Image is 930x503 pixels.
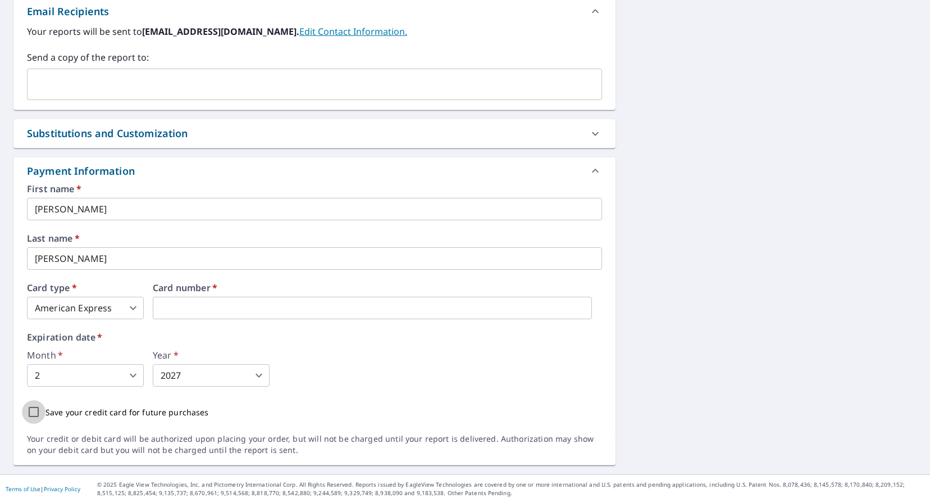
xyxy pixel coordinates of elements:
label: Send a copy of the report to: [27,51,602,64]
label: Card number [153,283,602,292]
p: Save your credit card for future purchases [45,406,209,418]
label: Year [153,351,270,360]
div: Payment Information [27,164,139,179]
label: Last name [27,234,602,243]
label: Month [27,351,144,360]
a: Terms of Use [6,485,40,493]
div: Substitutions and Customization [13,119,616,148]
div: Substitutions and Customization [27,126,188,141]
a: EditContactInfo [299,25,407,38]
div: Your credit or debit card will be authorized upon placing your order, but will not be charged unt... [27,433,602,456]
label: Your reports will be sent to [27,25,602,38]
label: First name [27,184,602,193]
p: © 2025 Eagle View Technologies, Inc. and Pictometry International Corp. All Rights Reserved. Repo... [97,481,924,497]
div: 2 [27,364,144,387]
div: Payment Information [13,157,616,184]
iframe: secure payment field [153,297,592,319]
div: American Express [27,297,144,319]
label: Card type [27,283,144,292]
div: Email Recipients [27,4,109,19]
a: Privacy Policy [44,485,80,493]
p: | [6,486,80,492]
div: 2027 [153,364,270,387]
label: Expiration date [27,333,602,342]
b: [EMAIL_ADDRESS][DOMAIN_NAME]. [142,25,299,38]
